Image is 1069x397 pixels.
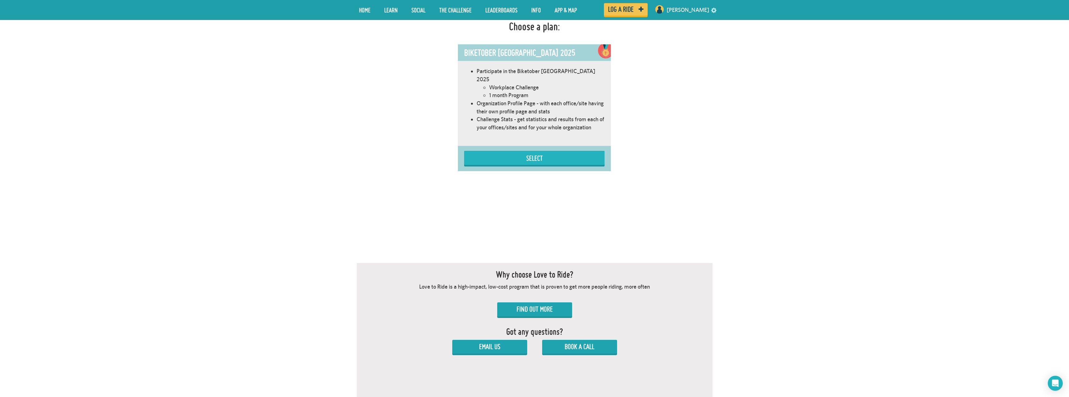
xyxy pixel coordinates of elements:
[608,7,634,12] span: Log a ride
[380,2,402,18] a: LEARN
[434,2,476,18] a: The Challenge
[711,7,717,13] a: settings drop down toggle
[1048,376,1063,391] div: Open Intercom Messenger
[655,4,664,14] img: User profile image
[477,115,605,131] li: Challenge Stats - get statistics and results from each of your offices/sites and for your whole o...
[481,2,522,18] a: Leaderboards
[496,269,573,280] h2: Why choose Love to Ride?
[527,2,546,18] a: Info
[542,340,617,354] a: Book a Call
[604,3,648,16] a: Log a ride
[477,67,605,83] li: Participate in the Biketober [GEOGRAPHIC_DATA] 2025
[497,302,572,316] a: Find Out More
[354,2,375,18] a: Home
[407,2,430,18] a: Social
[667,2,709,17] a: [PERSON_NAME]
[489,83,605,92] li: Workplace Challenge
[452,340,527,354] a: Email Us
[419,283,650,291] p: Love to Ride is a high-impact, low-cost program that is proven to get more people riding, more often
[458,44,611,61] div: Biketober [GEOGRAPHIC_DATA] 2025
[464,151,605,165] button: Select
[489,91,605,99] li: 1 month Program
[506,326,563,337] h2: Got any questions?
[550,2,581,18] a: App & Map
[477,99,605,115] li: Organization Profile Page - with each office/site having their own profile page and stats
[509,20,560,33] h1: Choose a plan:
